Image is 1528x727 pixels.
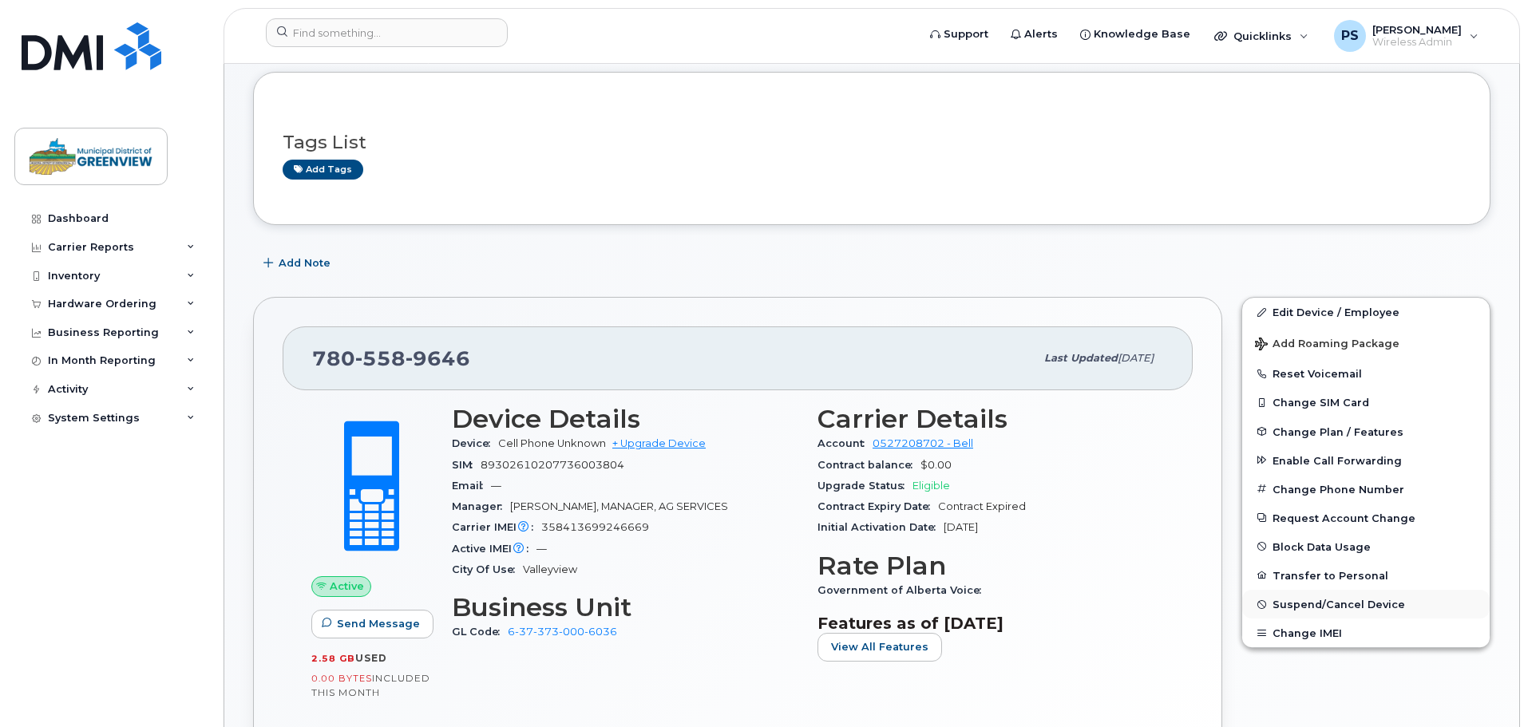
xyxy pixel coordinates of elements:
span: $0.00 [920,459,952,471]
span: Send Message [337,616,420,631]
span: Cell Phone Unknown [498,437,606,449]
a: Alerts [1000,18,1069,50]
button: Change Phone Number [1242,475,1490,504]
h3: Device Details [452,405,798,433]
h3: Business Unit [452,593,798,622]
button: Send Message [311,610,433,638]
span: Eligible [912,480,950,492]
button: Suspend/Cancel Device [1242,590,1490,618]
span: Upgrade Status [817,480,912,492]
span: used [355,652,387,664]
h3: Rate Plan [817,551,1164,580]
div: Peter Stoodley [1323,20,1490,52]
span: Manager [452,500,510,512]
span: Alerts [1024,26,1058,42]
span: [DATE] [1118,352,1154,364]
span: Valleyview [523,563,577,575]
span: — [491,480,501,492]
span: Active IMEI [452,543,536,555]
span: Change Plan / Features [1273,425,1403,437]
a: 6-37-373-000-6036 [508,626,617,638]
a: Edit Device / Employee [1242,298,1490,326]
h3: Tags List [283,132,1461,152]
span: Last updated [1044,352,1118,364]
a: Support [919,18,1000,50]
span: Active [330,579,364,594]
span: City Of Use [452,563,523,575]
span: Contract Expired [938,500,1026,512]
button: Transfer to Personal [1242,561,1490,590]
span: GL Code [452,626,508,638]
h3: Carrier Details [817,405,1164,433]
span: Suspend/Cancel Device [1273,599,1405,610]
button: Enable Call Forwarding [1242,446,1490,475]
span: 780 [312,346,470,370]
span: — [536,543,547,555]
input: Find something... [266,18,508,47]
button: Change IMEI [1242,618,1490,647]
a: Knowledge Base [1069,18,1201,50]
span: 2.58 GB [311,653,355,664]
span: Initial Activation Date [817,521,944,533]
span: Contract Expiry Date [817,500,938,512]
span: Add Note [279,255,331,271]
button: Add Note [253,249,344,278]
span: 89302610207736003804 [481,459,624,471]
span: [PERSON_NAME] [1372,23,1462,36]
span: 558 [355,346,406,370]
span: PS [1341,26,1359,45]
button: Block Data Usage [1242,532,1490,561]
span: Email [452,480,491,492]
a: + Upgrade Device [612,437,706,449]
button: Change Plan / Features [1242,417,1490,446]
span: 358413699246669 [541,521,649,533]
button: Add Roaming Package [1242,326,1490,359]
span: 9646 [406,346,470,370]
span: SIM [452,459,481,471]
span: 0.00 Bytes [311,673,372,684]
span: Account [817,437,873,449]
span: [PERSON_NAME], MANAGER, AG SERVICES [510,500,728,512]
span: Enable Call Forwarding [1273,454,1402,466]
button: Reset Voicemail [1242,359,1490,388]
span: Add Roaming Package [1255,338,1399,353]
button: View All Features [817,633,942,662]
a: 0527208702 - Bell [873,437,973,449]
button: Request Account Change [1242,504,1490,532]
span: Carrier IMEI [452,521,541,533]
span: Wireless Admin [1372,36,1462,49]
h3: Features as of [DATE] [817,614,1164,633]
span: Device [452,437,498,449]
span: Quicklinks [1233,30,1292,42]
span: Knowledge Base [1094,26,1190,42]
span: Contract balance [817,459,920,471]
span: View All Features [831,639,928,654]
span: [DATE] [944,521,978,533]
button: Change SIM Card [1242,388,1490,417]
span: Support [944,26,988,42]
a: Add tags [283,160,363,180]
span: Government of Alberta Voice [817,584,989,596]
div: Quicklinks [1203,20,1320,52]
